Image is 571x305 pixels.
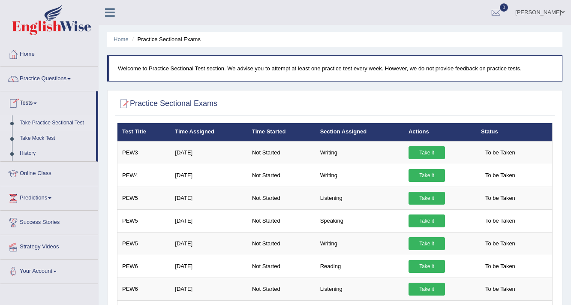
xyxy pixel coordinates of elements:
span: To be Taken [481,169,520,182]
td: Not Started [247,141,316,164]
td: [DATE] [170,141,247,164]
a: Take it [409,260,445,273]
a: Take Practice Sectional Test [16,115,96,131]
td: [DATE] [170,255,247,278]
a: Tests [0,91,96,113]
a: Take Mock Test [16,131,96,146]
td: Not Started [247,209,316,232]
td: Not Started [247,164,316,187]
a: Practice Questions [0,67,98,88]
td: Writing [316,141,404,164]
td: Not Started [247,232,316,255]
span: To be Taken [481,237,520,250]
td: [DATE] [170,187,247,209]
td: Writing [316,164,404,187]
a: Predictions [0,186,98,208]
span: 0 [500,3,508,12]
td: Listening [316,278,404,300]
li: Practice Sectional Exams [130,35,201,43]
td: Listening [316,187,404,209]
span: To be Taken [481,260,520,273]
span: To be Taken [481,214,520,227]
td: PEW6 [117,255,171,278]
th: Section Assigned [316,123,404,141]
h2: Practice Sectional Exams [117,97,217,110]
td: PEW4 [117,164,171,187]
td: PEW5 [117,209,171,232]
td: Not Started [247,187,316,209]
span: To be Taken [481,192,520,205]
a: Take it [409,237,445,250]
a: Home [0,42,98,64]
td: Speaking [316,209,404,232]
a: Online Class [0,162,98,183]
span: To be Taken [481,283,520,296]
a: Your Account [0,260,98,281]
td: [DATE] [170,209,247,232]
a: Take it [409,214,445,227]
th: Time Started [247,123,316,141]
td: PEW5 [117,232,171,255]
a: Strategy Videos [0,235,98,257]
td: Reading [316,255,404,278]
td: [DATE] [170,278,247,300]
th: Status [476,123,553,141]
span: To be Taken [481,146,520,159]
td: Not Started [247,255,316,278]
th: Test Title [117,123,171,141]
td: [DATE] [170,164,247,187]
a: Take it [409,283,445,296]
a: Take it [409,146,445,159]
td: PEW5 [117,187,171,209]
th: Actions [404,123,476,141]
a: Home [114,36,129,42]
td: Not Started [247,278,316,300]
th: Time Assigned [170,123,247,141]
a: History [16,146,96,161]
td: Writing [316,232,404,255]
td: PEW3 [117,141,171,164]
td: [DATE] [170,232,247,255]
a: Success Stories [0,211,98,232]
td: PEW6 [117,278,171,300]
p: Welcome to Practice Sectional Test section. We advise you to attempt at least one practice test e... [118,64,553,72]
a: Take it [409,169,445,182]
a: Take it [409,192,445,205]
